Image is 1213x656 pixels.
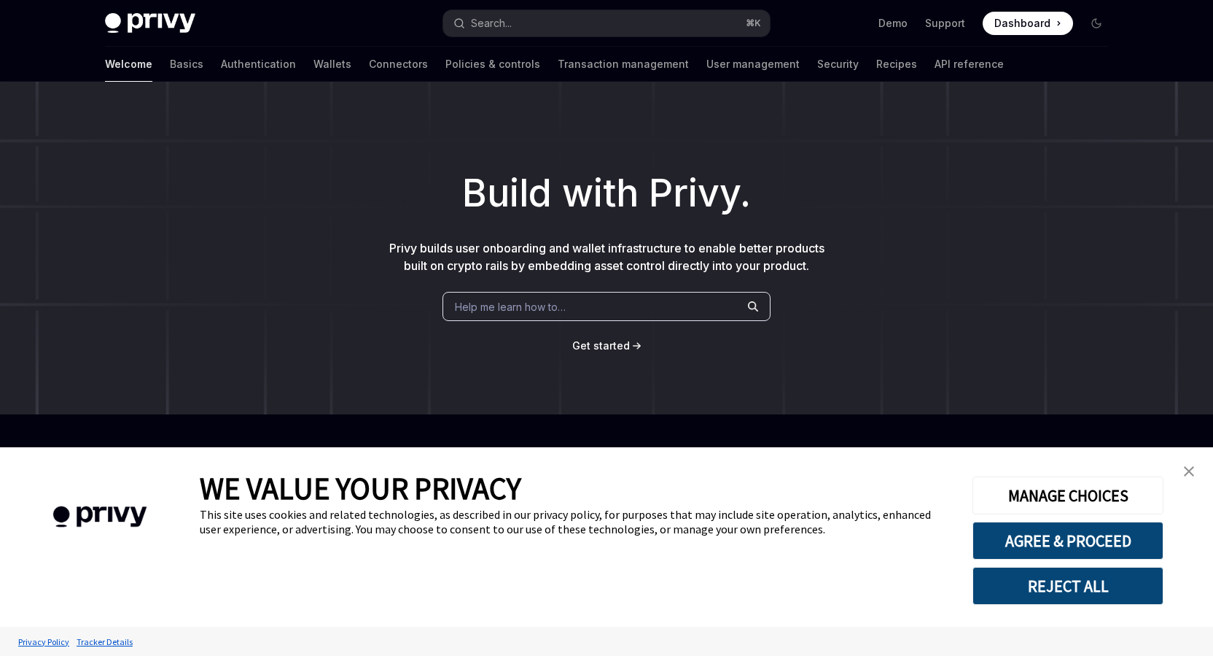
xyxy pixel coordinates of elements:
span: Get started [572,339,630,352]
h1: Build with Privy. [23,165,1190,222]
span: WE VALUE YOUR PRIVACY [200,469,521,507]
a: Basics [170,47,203,82]
button: Search...⌘K [443,10,770,36]
a: Security [817,47,859,82]
a: Connectors [369,47,428,82]
button: Toggle dark mode [1085,12,1108,35]
img: dark logo [105,13,195,34]
span: ⌘ K [746,18,761,29]
a: Dashboard [983,12,1073,35]
img: close banner [1184,466,1194,476]
a: Demo [878,16,908,31]
span: Help me learn how to… [455,299,566,315]
a: Welcome [105,47,152,82]
a: Wallets [313,47,351,82]
a: Get started [572,339,630,353]
a: Support [925,16,965,31]
a: Tracker Details [73,629,136,655]
span: Dashboard [994,16,1050,31]
a: Authentication [221,47,296,82]
a: Transaction management [558,47,689,82]
a: close banner [1174,457,1204,486]
div: This site uses cookies and related technologies, as described in our privacy policy, for purposes... [200,507,951,536]
button: REJECT ALL [972,567,1163,605]
button: AGREE & PROCEED [972,522,1163,560]
a: Policies & controls [445,47,540,82]
a: User management [706,47,800,82]
a: API reference [935,47,1004,82]
a: Privacy Policy [15,629,73,655]
a: Recipes [876,47,917,82]
div: Search... [471,15,512,32]
img: company logo [22,485,178,549]
button: MANAGE CHOICES [972,476,1163,514]
span: Privy builds user onboarding and wallet infrastructure to enable better products built on crypto ... [389,241,824,273]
